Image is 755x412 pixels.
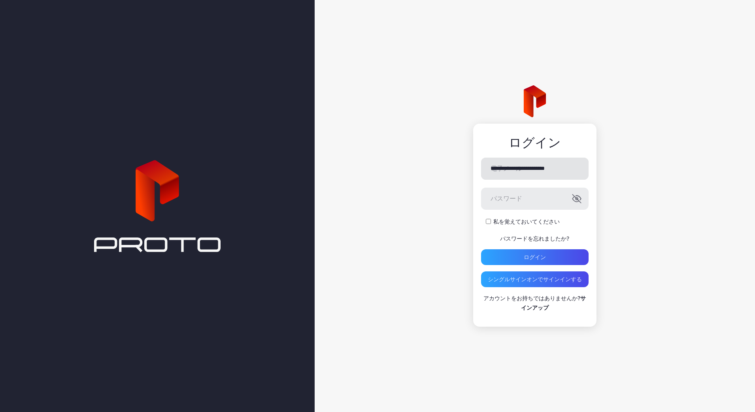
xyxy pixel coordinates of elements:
div: ログイン [481,135,589,150]
label: 私を覚えておいてください [493,218,560,226]
a: サインアップ [521,295,586,311]
button: シングルサインオンでサインインする [481,271,589,287]
input: 電子メール [481,158,589,180]
input: パスワード [481,188,589,210]
div: シングルサインオンでサインインする [488,276,582,282]
button: ログイン [481,249,589,265]
a: パスワードを忘れましたか? [500,235,569,242]
button: パスワード [572,194,581,203]
div: ログイン [524,254,546,260]
p: アカウントをお持ちではありませんか? [481,293,589,312]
